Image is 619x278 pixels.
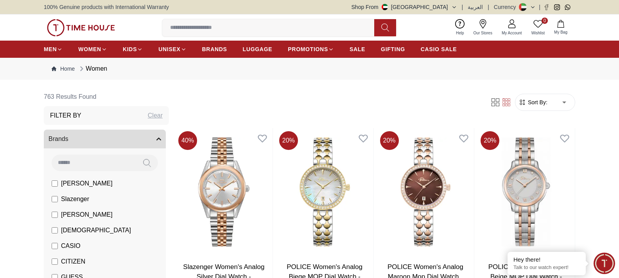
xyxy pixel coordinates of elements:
[451,18,469,37] a: Help
[243,42,273,56] a: LUGGAGE
[175,128,273,256] img: Slazenger Women's Analog Silver Dial Watch - SL.9.2463.3.04
[44,45,57,53] span: MEN
[78,64,107,73] div: Women
[61,257,85,266] span: CITIZEN
[44,3,169,11] span: 100% Genuine products with International Warranty
[279,131,298,150] span: 20 %
[52,258,58,265] input: CITIZEN
[47,19,115,36] img: ...
[544,4,549,10] a: Facebook
[52,180,58,187] input: [PERSON_NAME]
[380,131,399,150] span: 20 %
[288,45,328,53] span: PROMOTIONS
[61,194,89,204] span: Slazenger
[462,3,463,11] span: |
[48,134,68,144] span: Brands
[350,42,365,56] a: SALE
[178,131,197,150] span: 40 %
[468,3,483,11] button: العربية
[554,4,560,10] a: Instagram
[288,42,334,56] a: PROMOTIONS
[44,130,166,148] button: Brands
[499,30,525,36] span: My Account
[148,111,163,120] div: Clear
[158,42,186,56] a: UNISEX
[469,18,497,37] a: Our Stores
[61,179,113,188] span: [PERSON_NAME]
[52,227,58,233] input: [DEMOGRAPHIC_DATA]
[528,30,548,36] span: Wishlist
[377,128,474,256] img: POLICE Women's Analog Maroon Mop Dial Watch - PEWLG0076302
[549,18,572,37] button: My Bag
[276,128,373,256] img: POLICE Women's Analog Biege MOP Dial Watch - PEWLG0076303
[61,226,131,235] span: [DEMOGRAPHIC_DATA]
[542,18,548,24] span: 0
[78,42,107,56] a: WOMEN
[594,253,615,274] div: Chat Widget
[488,3,489,11] span: |
[202,45,227,53] span: BRANDS
[381,42,405,56] a: GIFTING
[61,210,113,219] span: [PERSON_NAME]
[494,3,519,11] div: Currency
[565,4,571,10] a: Whatsapp
[421,42,457,56] a: CASIO SALE
[539,3,540,11] span: |
[519,98,547,106] button: Sort By:
[381,45,405,53] span: GIFTING
[382,4,388,10] img: United Arab Emirates
[44,58,575,80] nav: Breadcrumb
[350,45,365,53] span: SALE
[158,45,180,53] span: UNISEX
[526,98,547,106] span: Sort By:
[123,42,143,56] a: KIDS
[52,65,75,73] a: Home
[52,196,58,202] input: Slazenger
[78,45,101,53] span: WOMEN
[44,87,169,106] h6: 763 Results Found
[551,29,571,35] span: My Bag
[477,128,575,256] img: POLICE Women's Analog Beige MOP Dial Watch - PEWLG0076203
[44,42,63,56] a: MEN
[421,45,457,53] span: CASIO SALE
[470,30,495,36] span: Our Stores
[61,241,81,251] span: CASIO
[453,30,467,36] span: Help
[52,212,58,218] input: [PERSON_NAME]
[481,131,499,150] span: 20 %
[123,45,137,53] span: KIDS
[243,45,273,53] span: LUGGAGE
[527,18,549,37] a: 0Wishlist
[202,42,227,56] a: BRANDS
[52,243,58,249] input: CASIO
[513,256,580,264] div: Hey there!
[50,111,81,120] h3: Filter By
[513,264,580,271] p: Talk to our watch expert!
[352,3,457,11] button: Shop From[GEOGRAPHIC_DATA]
